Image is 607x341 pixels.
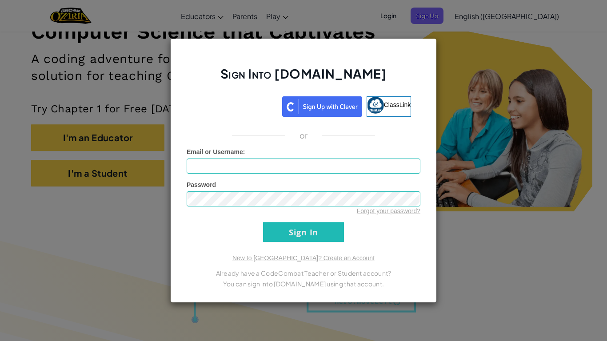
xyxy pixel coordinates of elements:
img: classlink-logo-small.png [367,97,384,114]
a: Forgot your password? [357,207,420,214]
span: ClassLink [384,101,411,108]
p: Already have a CodeCombat Teacher or Student account? [187,268,420,278]
h2: Sign Into [DOMAIN_NAME] [187,65,420,91]
p: You can sign into [DOMAIN_NAME] using that account. [187,278,420,289]
p: or [300,130,308,141]
span: Password [187,181,216,188]
span: Email or Username [187,148,243,155]
img: clever_sso_button@2x.png [282,96,362,117]
iframe: Sign in with Google Button [192,95,282,115]
a: New to [GEOGRAPHIC_DATA]? Create an Account [232,254,375,262]
input: Sign In [263,222,344,242]
label: : [187,147,245,156]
